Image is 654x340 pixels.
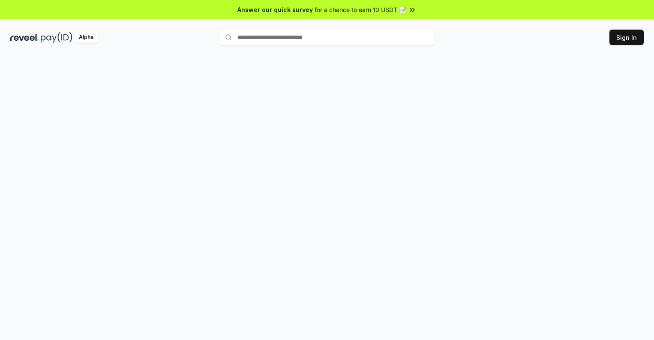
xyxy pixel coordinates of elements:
[10,32,39,43] img: reveel_dark
[41,32,72,43] img: pay_id
[315,5,406,14] span: for a chance to earn 10 USDT 📝
[237,5,313,14] span: Answer our quick survey
[609,30,644,45] button: Sign In
[74,32,98,43] div: Alpha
